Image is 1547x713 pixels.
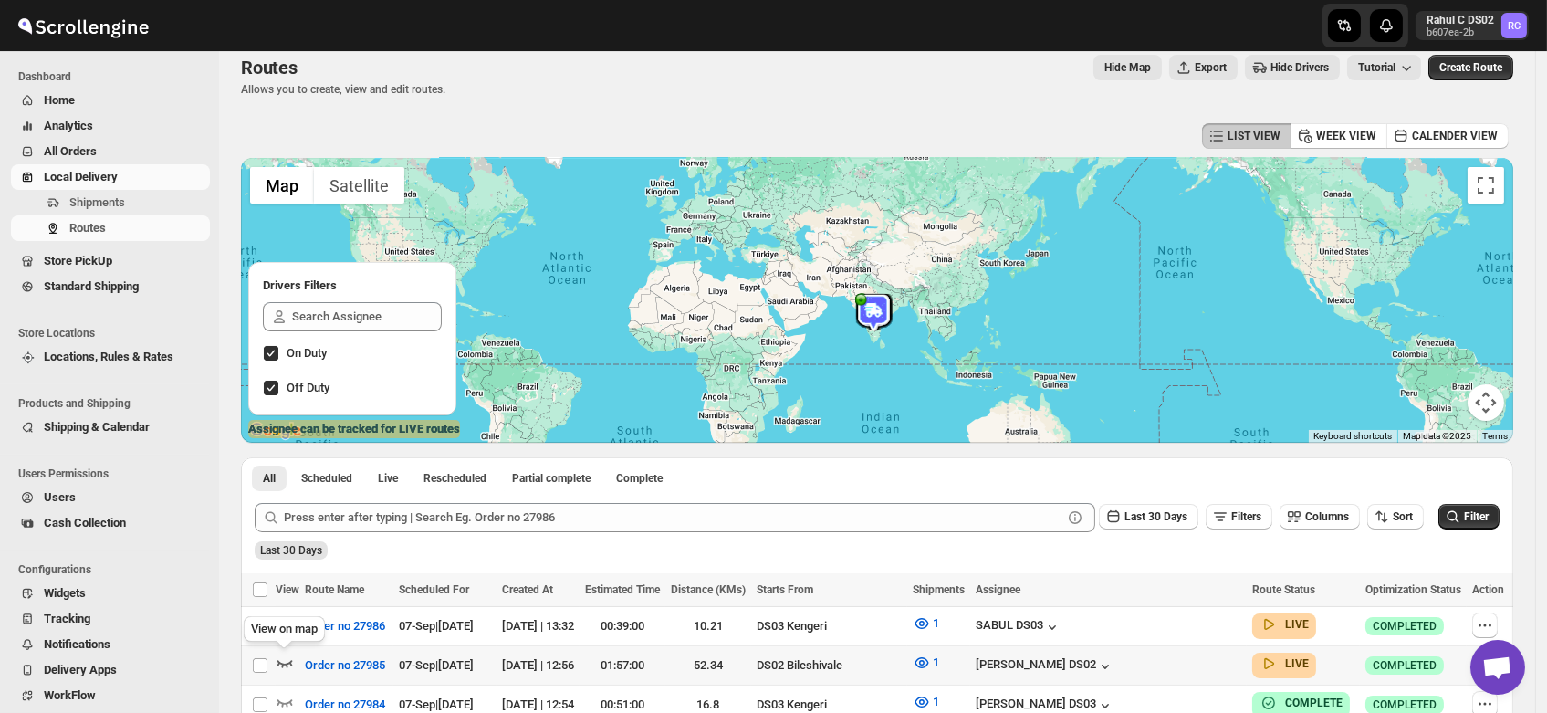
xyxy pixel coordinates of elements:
span: Order no 27986 [305,617,385,635]
span: 1 [933,695,939,708]
div: Open chat [1470,640,1525,695]
span: Optimization Status [1365,583,1461,596]
button: All routes [252,466,287,491]
span: Cash Collection [44,516,126,530]
button: Notifications [11,632,210,657]
span: Scheduled [301,471,352,486]
span: Export [1195,60,1227,75]
span: All Orders [44,144,97,158]
input: Press enter after typing | Search Eg. Order no 27986 [284,503,1062,532]
span: 1 [933,616,939,630]
span: Store Locations [18,326,210,341]
div: [DATE] | 13:32 [502,617,574,635]
button: Hide Drivers [1245,55,1340,80]
span: Rahul C DS02 [1501,13,1527,38]
span: Columns [1305,510,1349,523]
button: Sort [1367,504,1424,530]
button: Create Route [1428,55,1513,80]
button: Order no 27986 [294,612,396,641]
button: 1 [902,648,950,677]
b: LIVE [1285,657,1309,670]
span: Filter [1464,510,1489,523]
button: Widgets [11,581,210,606]
span: COMPLETED [1373,619,1437,634]
span: Map data ©2025 [1403,431,1471,441]
div: DS03 Kengeri [757,617,902,635]
button: Cash Collection [11,510,210,536]
span: 07-Sep | [DATE] [399,619,474,633]
span: Shipments [69,195,125,209]
div: 01:57:00 [585,656,660,675]
button: Export [1169,55,1238,80]
span: WorkFlow [44,688,96,702]
button: Filter [1438,504,1500,530]
button: Delivery Apps [11,657,210,683]
span: Action [1472,583,1504,596]
span: COMPLETED [1373,697,1437,712]
button: Columns [1280,504,1360,530]
button: Map camera controls [1468,384,1504,421]
span: Locations, Rules & Rates [44,350,173,363]
button: 1 [902,609,950,638]
img: Google [246,419,306,443]
span: Route Status [1252,583,1315,596]
span: All [263,471,276,486]
span: Assignee [976,583,1020,596]
div: [DATE] | 12:56 [502,656,574,675]
span: Home [44,93,75,107]
span: Delivery Apps [44,663,117,676]
span: Dashboard [18,69,210,84]
span: Distance (KMs) [671,583,746,596]
button: Shipments [11,190,210,215]
span: Products and Shipping [18,396,210,411]
b: COMPLETE [1285,697,1343,709]
span: Analytics [44,119,93,132]
span: Configurations [18,562,210,577]
button: Toggle fullscreen view [1468,167,1504,204]
span: Users [44,490,76,504]
button: [PERSON_NAME] DS02 [976,657,1114,676]
div: 52.34 [671,656,746,675]
span: Users Permissions [18,467,210,481]
button: COMPLETE [1260,694,1343,712]
text: RC [1508,20,1521,32]
span: Created At [502,583,553,596]
span: Hide Drivers [1270,60,1329,75]
span: COMPLETED [1373,658,1437,673]
span: Estimated Time [585,583,660,596]
a: Terms (opens in new tab) [1482,431,1508,441]
button: Show street map [250,167,314,204]
button: Routes [11,215,210,241]
button: Filters [1206,504,1272,530]
div: 10.21 [671,617,746,635]
span: Create Route [1439,60,1502,75]
button: SABUL DS03 [976,618,1061,636]
b: LIVE [1285,618,1309,631]
span: Starts From [757,583,813,596]
button: Users [11,485,210,510]
span: Shipments [913,583,965,596]
button: Order no 27985 [294,651,396,680]
button: CALENDER VIEW [1386,123,1509,149]
span: Scheduled For [399,583,469,596]
span: Last 30 Days [260,544,322,557]
span: 07-Sep | [DATE] [399,697,474,711]
span: Hide Map [1104,60,1151,75]
button: Shipping & Calendar [11,414,210,440]
span: Live [378,471,398,486]
div: 00:39:00 [585,617,660,635]
button: All Orders [11,139,210,164]
span: Tracking [44,612,90,625]
span: 1 [933,655,939,669]
div: DS02 Bileshivale [757,656,902,675]
span: Standard Shipping [44,279,139,293]
span: Store PickUp [44,254,112,267]
span: Local Delivery [44,170,118,183]
span: Order no 27985 [305,656,385,675]
span: Tutorial [1358,61,1395,74]
button: LIVE [1260,655,1309,673]
button: Locations, Rules & Rates [11,344,210,370]
button: Show satellite imagery [314,167,404,204]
